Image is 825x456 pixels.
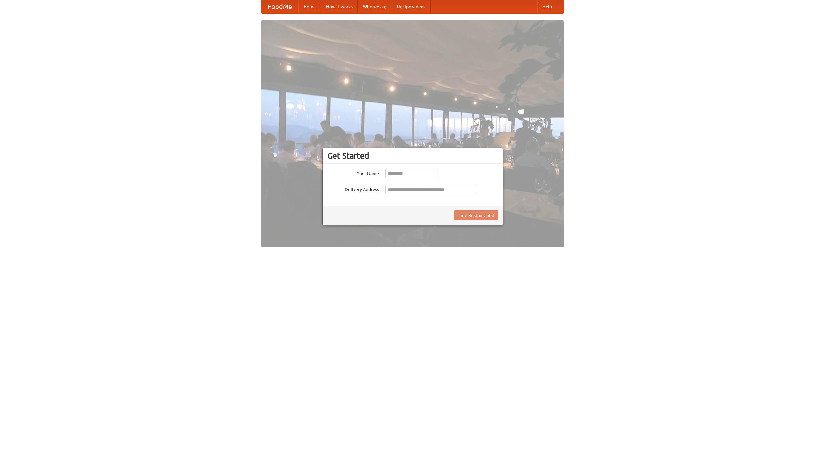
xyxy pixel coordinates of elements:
a: Recipe videos [392,0,431,13]
a: How it works [321,0,358,13]
a: Help [537,0,557,13]
label: Delivery Address [327,185,379,193]
a: Home [298,0,321,13]
label: Your Name [327,169,379,177]
a: FoodMe [261,0,298,13]
a: Who we are [358,0,392,13]
h3: Get Started [327,151,498,160]
button: Find Restaurants! [454,210,498,220]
